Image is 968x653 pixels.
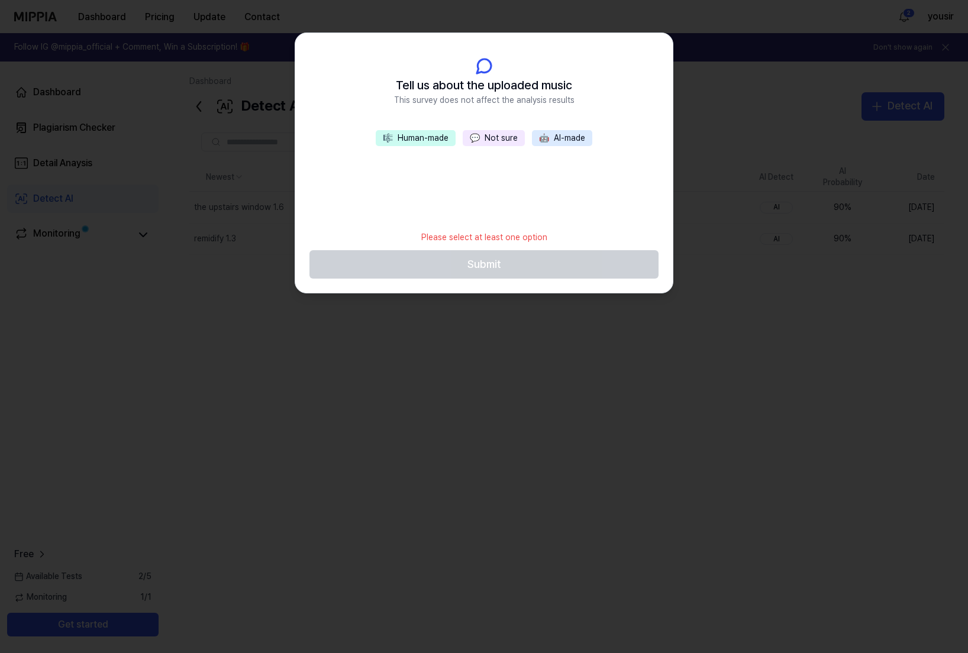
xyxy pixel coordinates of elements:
button: 🤖AI-made [532,130,592,147]
span: 🎼 [383,133,393,143]
button: 💬Not sure [463,130,525,147]
div: Please select at least one option [414,225,554,251]
span: Tell us about the uploaded music [396,76,572,95]
span: This survey does not affect the analysis results [394,95,575,106]
span: 🤖 [539,133,549,143]
button: 🎼Human-made [376,130,456,147]
span: 💬 [470,133,480,143]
